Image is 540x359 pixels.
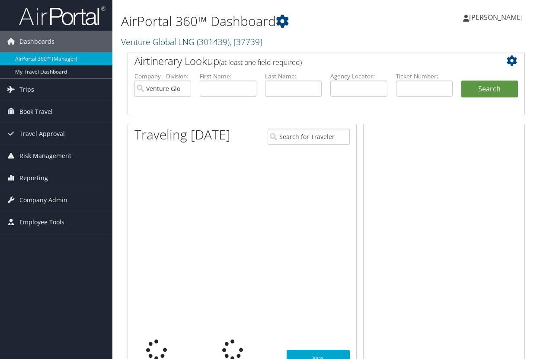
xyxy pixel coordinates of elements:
[19,101,53,123] span: Book Travel
[265,72,322,81] label: Last Name:
[19,123,65,145] span: Travel Approval
[469,13,523,22] span: [PERSON_NAME]
[230,36,262,48] span: , [ 37739 ]
[19,6,105,26] img: airportal-logo.png
[19,145,71,167] span: Risk Management
[134,72,191,81] label: Company - Division:
[134,54,485,68] h2: Airtinerary Lookup
[19,211,64,233] span: Employee Tools
[200,72,256,81] label: First Name:
[121,36,262,48] a: Venture Global LNG
[268,129,350,145] input: Search for Traveler
[330,72,387,81] label: Agency Locator:
[19,31,54,52] span: Dashboards
[463,4,531,30] a: [PERSON_NAME]
[134,126,230,144] h1: Traveling [DATE]
[197,36,230,48] span: ( 301439 )
[19,189,67,211] span: Company Admin
[461,81,518,98] button: Search
[19,79,34,100] span: Trips
[219,58,302,67] span: (at least one field required)
[121,12,395,30] h1: AirPortal 360™ Dashboard
[19,167,48,189] span: Reporting
[396,72,453,81] label: Ticket Number:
